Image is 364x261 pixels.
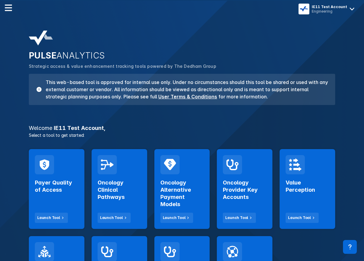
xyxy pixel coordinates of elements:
p: Select a tool to get started: [25,132,339,138]
div: IE11 Test Account [312,4,347,9]
button: Launch Tool [160,213,193,223]
a: Payer Quality of AccessLaunch Tool [29,149,84,229]
h2: Oncology Provider Key Accounts [223,179,266,201]
a: User Terms & Conditions [158,94,217,100]
a: Oncology Alternative Payment ModelsLaunch Tool [154,149,210,229]
button: Launch Tool [223,213,256,223]
div: Launch Tool [163,215,186,220]
div: Launch Tool [100,215,123,220]
h3: This web-based tool is approved for internal use only. Under no circumstances should this tool be... [42,79,328,100]
a: Value PerceptionLaunch Tool [280,149,335,229]
img: menu--horizontal.svg [5,4,12,11]
a: Oncology Provider Key AccountsLaunch Tool [217,149,272,229]
h2: Value Perception [286,179,329,193]
img: pulse-analytics-logo [29,31,53,46]
img: menu button [300,5,308,13]
span: ANALYTICS [56,50,105,61]
span: Welcome [29,125,52,131]
p: Strategic access & value enhancement tracking tools powered by The Dedham Group [29,63,335,70]
button: Launch Tool [35,213,68,223]
a: Oncology Clinical PathwaysLaunch Tool [92,149,147,229]
h2: Oncology Clinical Pathways [98,179,141,201]
div: Launch Tool [225,215,248,220]
button: Launch Tool [286,213,319,223]
h2: PULSE [29,50,335,61]
h2: Oncology Alternative Payment Models [160,179,204,208]
div: Contact Support [343,240,357,254]
div: Launch Tool [288,215,311,220]
h2: Payer Quality of Access [35,179,78,193]
h3: IE11 Test Account , [25,125,339,131]
div: Launch Tool [37,215,60,220]
div: Engineering [312,9,347,13]
button: Launch Tool [98,213,131,223]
